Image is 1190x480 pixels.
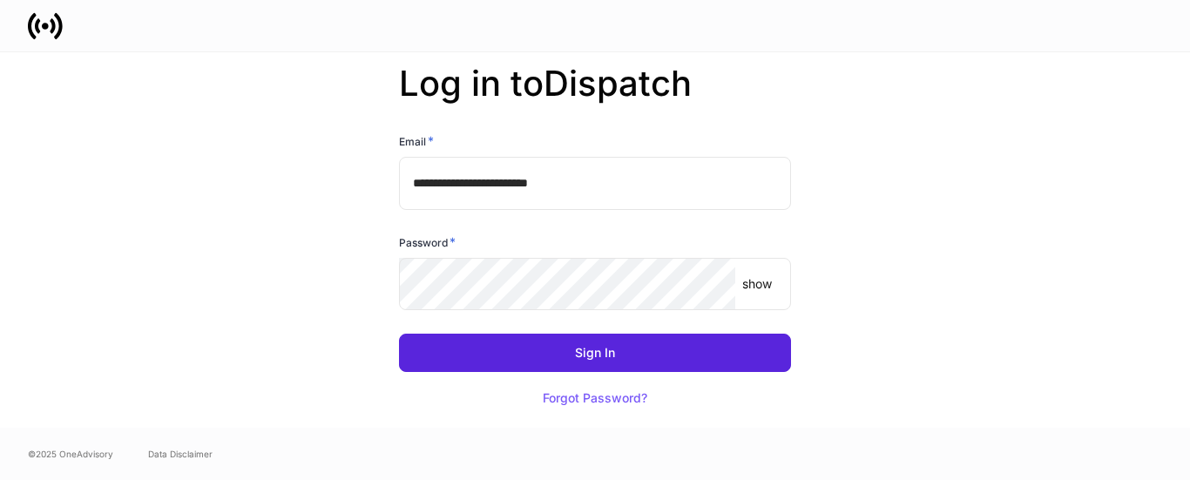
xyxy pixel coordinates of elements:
h6: Email [399,132,434,150]
h6: Password [399,233,456,251]
div: Forgot Password? [543,392,647,404]
h2: Log in to Dispatch [399,63,791,132]
button: Sign In [399,334,791,372]
button: Forgot Password? [521,379,669,417]
a: Data Disclaimer [148,447,213,461]
span: © 2025 OneAdvisory [28,447,113,461]
div: Sign In [575,347,615,359]
p: show [742,275,772,293]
